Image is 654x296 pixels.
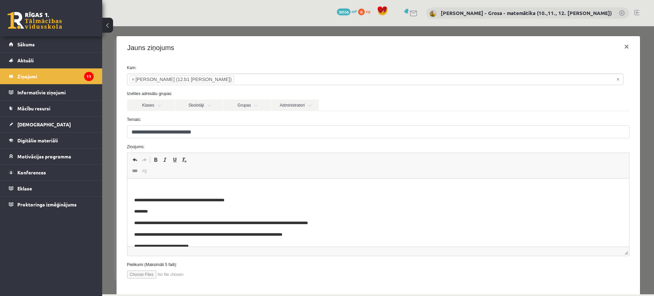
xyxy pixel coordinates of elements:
a: Administratori [169,73,217,85]
span: × [30,50,32,57]
a: [DEMOGRAPHIC_DATA] [9,116,94,132]
a: Atcelt (vadīšanas taustiņš+Z) [28,129,37,138]
span: [DEMOGRAPHIC_DATA] [17,121,71,127]
span: 0 [358,9,365,15]
a: Ziņojumi11 [9,68,94,84]
span: Mācību resursi [17,105,50,111]
a: Klases [25,73,73,85]
label: Temats: [20,90,532,96]
a: Sākums [9,36,94,52]
span: Aktuāli [17,57,34,63]
button: × [516,11,532,30]
a: Proktoringa izmēģinājums [9,197,94,212]
a: Atkārtot (vadīšanas taustiņš+Y) [37,129,47,138]
i: 11 [84,72,94,81]
legend: Informatīvie ziņojumi [17,84,94,100]
h4: Jauns ziņojums [25,16,72,27]
body: Bagātinātā teksta redaktors, wiswyg-editor-47024882043100-1757954707-108 [7,7,495,212]
a: Skolotāji [73,73,121,85]
a: Digitālie materiāli [9,133,94,148]
label: Kam: [20,38,532,45]
span: Digitālie materiāli [17,137,58,143]
span: Motivācijas programma [17,153,71,159]
iframe: Bagātinātā teksta redaktors, wiswyg-editor-47024882043100-1757954707-108 [25,152,527,220]
a: Treknraksts (vadīšanas taustiņš+B) [49,129,58,138]
li: Šarlote Jete Ivanovska (12.b1 JK klase) [27,49,132,57]
span: Sākums [17,41,35,47]
a: Motivācijas programma [9,149,94,164]
a: Konferences [9,165,94,180]
a: [PERSON_NAME] - Grosa - matemātika (10.,11., 12. [PERSON_NAME]) [441,10,612,16]
span: 30556 [337,9,351,15]
a: Slīpraksts (vadīšanas taustiņš+I) [58,129,68,138]
span: Konferences [17,169,46,175]
span: Noņemt visus vienumus [514,50,517,57]
a: Informatīvie ziņojumi [9,84,94,100]
span: xp [366,9,370,14]
label: Ziņojums: [20,118,532,124]
span: Mērogot [522,225,526,228]
a: Aktuāli [9,52,94,68]
label: Pielikumi (Maksimāli 5 faili): [20,235,532,242]
a: Noņemt stilus [77,129,87,138]
a: Rīgas 1. Tālmācības vidusskola [7,12,62,29]
img: Laima Tukāne - Grosa - matemātika (10.,11., 12. klase) [430,10,436,17]
span: Eklase [17,185,32,191]
a: Mācību resursi [9,100,94,116]
a: Grupas [121,73,169,85]
a: Pasvītrojums (vadīšanas taustiņš+U) [68,129,77,138]
span: Proktoringa izmēģinājums [17,201,77,207]
a: Atsaistīt [37,140,47,149]
legend: Ziņojumi [17,68,94,84]
a: 0 xp [358,9,374,14]
a: 30556 mP [337,9,357,14]
label: Izvēlies adresātu grupas: [20,64,532,71]
a: Eklase [9,181,94,196]
span: mP [352,9,357,14]
a: Saite (vadīšanas taustiņš+K) [28,140,37,149]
